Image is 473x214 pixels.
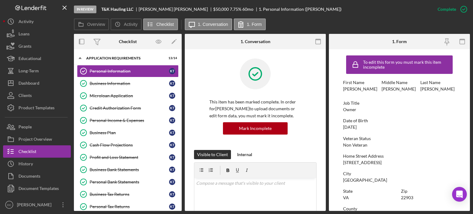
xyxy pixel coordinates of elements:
[3,15,71,28] button: Activity
[169,105,175,111] div: K T
[197,150,228,159] div: Visible to Client
[401,189,456,194] div: Zip
[343,195,349,200] div: VA
[3,145,71,158] button: Checklist
[401,195,413,200] div: 22903
[77,164,179,176] a: Business Bank StatementsKT
[90,180,169,184] div: Personal Bank Statements
[3,52,71,65] button: Educational
[3,28,71,40] button: Loans
[169,117,175,123] div: K T
[18,121,32,135] div: People
[18,133,52,147] div: Project Overview
[420,80,456,85] div: Last Name
[77,102,179,114] a: Credit Authorization FormKT
[239,122,272,135] div: Mark Incomplete
[101,7,133,12] b: T&K Hauling LLC
[18,40,31,54] div: Grants
[382,87,416,91] div: [PERSON_NAME]
[18,182,59,196] div: Document Templates
[18,28,30,42] div: Loans
[18,65,39,79] div: Long-Term
[169,93,175,99] div: K T
[241,39,270,44] div: 1. Conversation
[18,52,41,66] div: Educational
[3,77,71,89] button: Dashboard
[247,22,262,27] label: 1. Form
[124,22,137,27] label: Activity
[143,18,178,30] button: Checklist
[343,189,398,194] div: State
[431,3,470,15] button: Complete
[3,102,71,114] button: Product Templates
[7,203,11,207] text: DC
[90,81,169,86] div: Business Information
[234,150,255,159] button: Internal
[169,204,175,210] div: K T
[420,87,455,91] div: [PERSON_NAME]
[343,171,456,176] div: City
[3,40,71,52] a: Grants
[77,176,179,188] a: Personal Bank StatementsKT
[169,154,175,160] div: K T
[18,102,55,115] div: Product Templates
[119,39,137,44] div: Checklist
[77,139,179,151] a: Cash Flow ProjectionsKT
[90,155,169,160] div: Profit and Loss Statement
[77,127,179,139] a: Business PlanKT
[3,133,71,145] button: Project Overview
[343,154,456,159] div: Home Street Address
[77,65,179,77] a: Personal InformationKT
[392,39,407,44] div: 1. Form
[169,80,175,87] div: K T
[90,167,169,172] div: Business Bank Statements
[452,187,467,202] div: Open Intercom Messenger
[209,99,301,119] p: This item has been marked complete. In order for [PERSON_NAME] to upload documents or edit form d...
[77,188,179,200] a: Business Tax ReturnsKT
[18,89,32,103] div: Clients
[198,22,228,27] label: 1. Conversation
[194,150,231,159] button: Visible to Client
[77,151,179,164] a: Profit and Loss StatementKT
[18,15,34,29] div: Activity
[343,107,356,112] div: Owner
[111,18,141,30] button: Activity
[343,101,456,106] div: Job Title
[18,170,40,184] div: Documents
[90,106,169,111] div: Credit Authorization Form
[343,118,456,123] div: Date of Birth
[90,69,169,74] div: Personal Information
[237,150,252,159] div: Internal
[3,65,71,77] button: Long-Term
[3,170,71,182] button: Documents
[87,22,105,27] label: Overview
[343,206,456,211] div: County
[77,114,179,127] a: Personal Income & ExpensesKT
[382,80,417,85] div: Middle Name
[90,192,169,197] div: Business Tax Returns
[77,77,179,90] a: Business InformationKT
[169,179,175,185] div: K T
[223,122,288,135] button: Mark Incomplete
[86,56,162,60] div: APPLICATION REQUIREMENTS
[242,7,253,12] div: 60 mo
[3,158,71,170] button: History
[166,56,177,60] div: 13 / 14
[259,7,342,12] div: 1. Personal Information ([PERSON_NAME])
[74,6,96,13] div: In Review
[343,125,357,130] div: [DATE]
[3,199,71,211] button: DC[PERSON_NAME]
[90,130,169,135] div: Business Plan
[3,89,71,102] button: Clients
[363,60,451,70] div: To edit this form you must mark this item incomplete
[213,6,229,12] span: $50,000
[156,22,174,27] label: Checklist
